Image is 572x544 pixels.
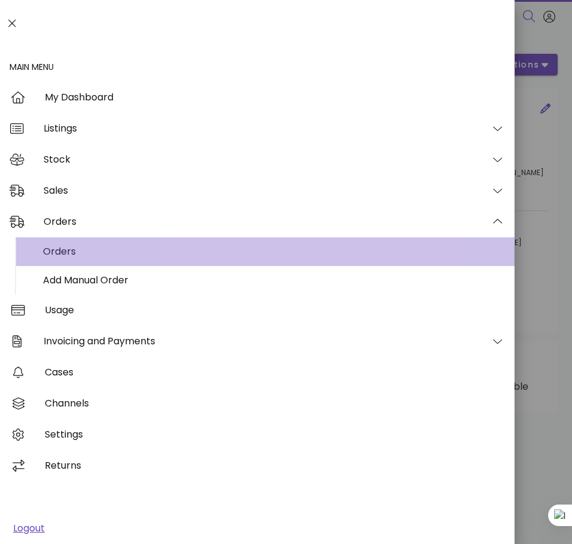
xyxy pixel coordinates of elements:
div: Listings [44,123,476,134]
div: Invoicing and Payments [44,335,476,347]
div: Usage [45,304,505,316]
div: Orders [44,216,476,227]
a: Logout [13,521,45,535]
div: Add Manual Order [43,274,505,286]
div: Settings [45,429,505,440]
div: Orders [43,246,505,257]
div: Cases [45,366,505,378]
div: My Dashboard [45,91,505,103]
div: Returns [45,460,505,471]
div: Stock [44,154,476,165]
div: Channels [45,398,505,409]
div: Sales [44,185,476,196]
